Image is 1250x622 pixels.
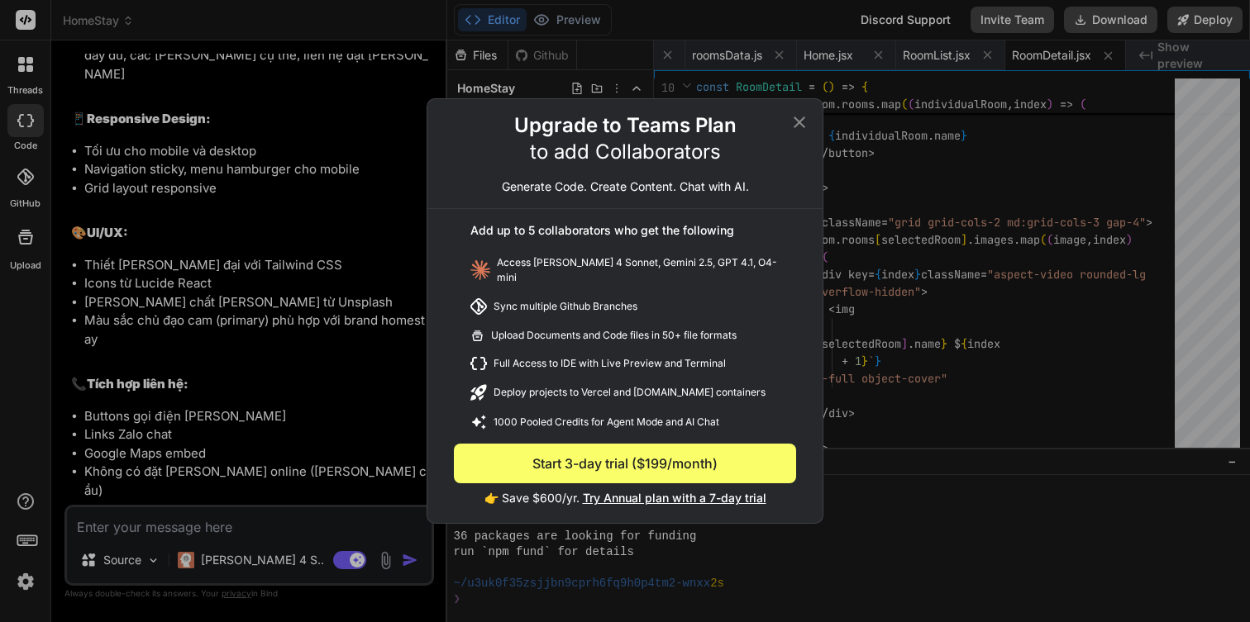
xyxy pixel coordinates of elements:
div: Add up to 5 collaborators who get the following [454,222,796,249]
h2: Upgrade to Teams Plan [514,112,737,139]
div: Upload Documents and Code files in 50+ file formats [454,321,796,349]
div: Access [PERSON_NAME] 4 Sonnet, Gemini 2.5, GPT 4.1, O4-mini [454,249,796,292]
div: Full Access to IDE with Live Preview and Terminal [454,349,796,377]
span: Try Annual plan with a 7-day trial [583,491,766,505]
div: 1000 Pooled Credits for Agent Mode and AI Chat [454,407,796,437]
div: Sync multiple Github Branches [454,292,796,321]
p: to add Collaborators [530,139,721,165]
p: Generate Code. Create Content. Chat with AI. [502,178,749,195]
button: Start 3-day trial ($199/month) [454,444,796,483]
p: 👉 Save $600/yr. [454,483,796,506]
div: Deploy projects to Vercel and [DOMAIN_NAME] containers [454,377,796,407]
